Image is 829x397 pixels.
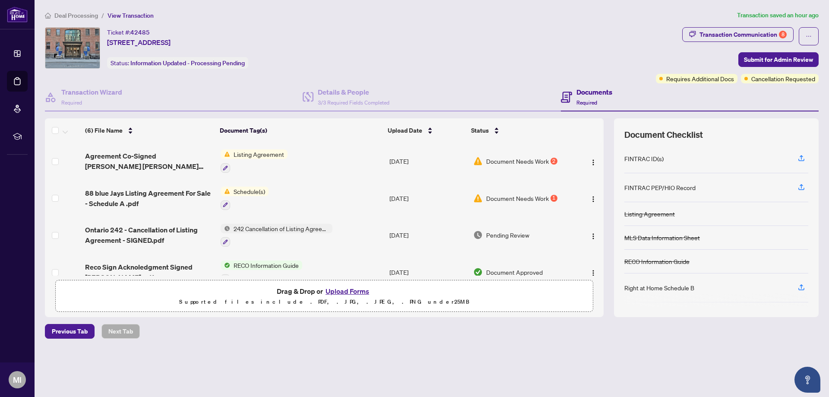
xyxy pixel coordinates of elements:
span: Drag & Drop orUpload FormsSupported files include .PDF, .JPG, .JPEG, .PNG under25MB [56,280,593,312]
img: Document Status [473,156,483,166]
span: Required [61,99,82,106]
span: 88 blue Jays Listing Agreement For Sale - Schedule A .pdf [85,188,213,209]
span: Agreement Co-Signed [PERSON_NAME] [PERSON_NAME] corrected.pdf [85,151,213,172]
img: Status Icon [221,224,230,233]
h4: Transaction Wizard [61,87,122,97]
span: 242 Cancellation of Listing Agreement - Authority to Offer for Sale [230,224,332,233]
div: MLS Data Information Sheet [624,233,700,242]
th: Upload Date [384,118,468,143]
img: Document Status [473,267,483,277]
span: 42485 [130,29,150,36]
div: FINTRAC PEP/HIO Record [624,183,696,192]
img: Logo [590,270,597,276]
span: Submit for Admin Review [744,53,813,67]
button: Open asap [794,367,820,393]
li: / [101,10,104,20]
button: Logo [586,265,600,279]
th: Status [468,118,572,143]
span: Required [576,99,597,106]
img: Logo [590,196,597,203]
span: Drag & Drop or [277,286,372,297]
span: Document Approved [486,267,543,277]
td: [DATE] [386,180,470,217]
button: Status IconSchedule(s) [221,187,269,210]
img: Status Icon [221,149,230,159]
button: Logo [586,228,600,242]
img: logo [7,6,28,22]
span: Information Updated - Processing Pending [130,59,245,67]
span: ellipsis [806,33,812,39]
span: Cancellation Requested [751,74,815,83]
img: Status Icon [221,260,230,270]
div: Ticket #: [107,27,150,37]
th: (6) File Name [82,118,216,143]
div: Status: [107,57,248,69]
span: Pending Review [486,230,529,240]
div: FINTRAC ID(s) [624,154,664,163]
img: IMG-C12087669_1.jpg [45,28,100,68]
span: Status [471,126,489,135]
h4: Documents [576,87,612,97]
div: Transaction Communication [699,28,787,41]
img: Document Status [473,194,483,203]
span: [STREET_ADDRESS] [107,37,171,48]
span: (6) File Name [85,126,123,135]
span: Document Checklist [624,129,703,141]
p: Supported files include .PDF, .JPG, .JPEG, .PNG under 25 MB [61,297,588,307]
td: [DATE] [386,217,470,254]
span: Reco Sign Acknoledgment Signed [PERSON_NAME].pdf [85,262,213,283]
h4: Details & People [318,87,389,97]
td: [DATE] [386,143,470,180]
span: Requires Additional Docs [666,74,734,83]
button: Status IconRECO Information Guide [221,260,302,284]
th: Document Tag(s) [216,118,385,143]
button: Next Tab [101,324,140,339]
div: 8 [779,31,787,38]
span: Document Needs Work [486,194,549,203]
img: Document Status [473,230,483,240]
span: RECO Information Guide [230,260,302,270]
span: Upload Date [388,126,422,135]
span: Schedule(s) [230,187,269,196]
button: Status IconListing Agreement [221,149,288,173]
span: MI [13,374,22,386]
button: Submit for Admin Review [738,52,819,67]
div: 2 [551,158,557,165]
img: Status Icon [221,187,230,196]
span: Ontario 242 - Cancellation of Listing Agreement - SIGNED.pdf [85,225,213,245]
button: Previous Tab [45,324,95,339]
span: View Transaction [108,12,154,19]
span: Previous Tab [52,324,88,338]
img: Logo [590,159,597,166]
div: Listing Agreement [624,209,675,219]
button: Upload Forms [323,286,372,297]
span: 3/3 Required Fields Completed [318,99,389,106]
div: RECO Information Guide [624,257,690,266]
button: Transaction Communication8 [682,27,794,42]
span: Document Needs Work [486,156,549,166]
div: 1 [551,195,557,202]
img: Logo [590,233,597,240]
button: Logo [586,191,600,205]
td: [DATE] [386,254,470,291]
span: Deal Processing [54,12,98,19]
article: Transaction saved an hour ago [737,10,819,20]
span: home [45,13,51,19]
button: Status Icon242 Cancellation of Listing Agreement - Authority to Offer for Sale [221,224,332,247]
button: Logo [586,154,600,168]
div: Right at Home Schedule B [624,283,694,292]
span: Listing Agreement [230,149,288,159]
